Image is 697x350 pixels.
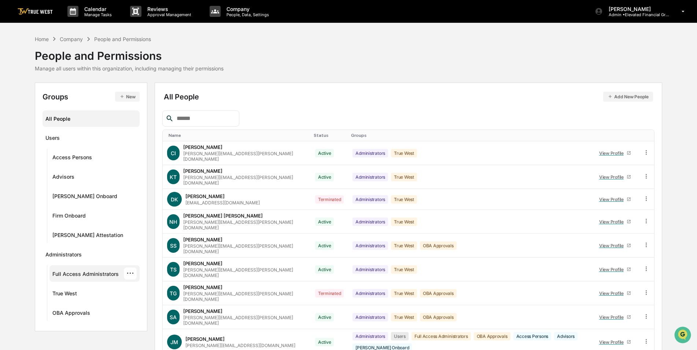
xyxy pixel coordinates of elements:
iframe: Open customer support [674,326,693,346]
div: 🖐️ [7,93,13,99]
div: Active [315,313,334,321]
div: [PERSON_NAME][EMAIL_ADDRESS][PERSON_NAME][DOMAIN_NAME] [183,219,306,230]
div: Terminated [315,289,344,298]
div: [PERSON_NAME][EMAIL_ADDRESS][PERSON_NAME][DOMAIN_NAME] [183,175,306,186]
div: [PERSON_NAME][EMAIL_ADDRESS][PERSON_NAME][DOMAIN_NAME] [183,315,306,326]
span: Preclearance [15,92,47,100]
div: View Profile [599,197,627,202]
div: 🗄️ [53,93,59,99]
div: Users [391,332,409,340]
div: Active [315,218,334,226]
div: [PERSON_NAME][EMAIL_ADDRESS][PERSON_NAME][DOMAIN_NAME] [183,151,306,162]
div: Toggle SortBy [594,133,635,138]
div: [PERSON_NAME] [183,237,222,243]
div: View Profile [599,267,627,272]
div: Administrators [353,313,388,321]
div: [PERSON_NAME] [PERSON_NAME] [183,213,263,219]
div: [PERSON_NAME][EMAIL_ADDRESS][PERSON_NAME][DOMAIN_NAME] [183,291,306,302]
div: View Profile [599,174,627,180]
span: SA [170,314,177,320]
div: Administrators [353,149,388,157]
button: New [115,92,140,102]
div: View Profile [599,243,627,248]
div: Active [315,173,334,181]
a: View Profile [596,216,634,227]
div: [PERSON_NAME][EMAIL_ADDRESS][PERSON_NAME][DOMAIN_NAME] [183,267,306,278]
div: Administrators [353,332,388,340]
div: Active [315,241,334,250]
div: True West [391,218,417,226]
div: [PERSON_NAME][EMAIL_ADDRESS][DOMAIN_NAME] [185,343,295,348]
div: All People [45,113,137,125]
div: [PERSON_NAME] [185,193,225,199]
div: Active [315,338,334,346]
div: Administrators [353,218,388,226]
div: Toggle SortBy [351,133,589,138]
div: [PERSON_NAME] [185,336,225,342]
div: True West [391,173,417,181]
span: DK [171,196,178,203]
p: Admin • Elevated Financial Group [603,12,671,17]
div: Administrators [353,289,388,298]
a: View Profile [596,336,634,348]
div: [PERSON_NAME][EMAIL_ADDRESS][PERSON_NAME][DOMAIN_NAME] [183,243,306,254]
div: Toggle SortBy [644,133,651,138]
div: [PERSON_NAME] [183,284,222,290]
div: OBA Approvals [420,289,457,298]
div: We're available if you need us! [25,63,93,69]
span: Attestations [60,92,91,100]
div: Company [60,36,83,42]
div: [PERSON_NAME] [183,168,222,174]
button: Start new chat [125,58,133,67]
div: Home [35,36,49,42]
div: OBA Approvals [420,241,457,250]
p: [PERSON_NAME] [603,6,671,12]
div: Terminated [315,195,344,204]
div: Administrators [353,195,388,204]
span: Pylon [73,124,89,130]
div: OBA Approvals [420,313,457,321]
div: Users [45,135,60,143]
a: 🔎Data Lookup [4,103,49,117]
div: True West [391,313,417,321]
div: Groups [43,92,140,102]
button: Add New People [603,92,653,102]
a: View Profile [596,288,634,299]
div: Full Access Administrators [52,271,119,280]
div: All People [164,92,653,102]
div: Active [315,265,334,274]
div: [PERSON_NAME] Attestation [52,232,123,241]
div: [EMAIL_ADDRESS][DOMAIN_NAME] [185,200,260,205]
div: Advisors [52,174,74,182]
div: Start new chat [25,56,120,63]
div: Administrators [45,251,82,260]
a: View Profile [596,147,634,159]
div: [PERSON_NAME] [183,260,222,266]
div: View Profile [599,291,627,296]
p: How can we help? [7,15,133,27]
p: People, Data, Settings [221,12,273,17]
div: Firm Onboard [52,212,86,221]
p: Calendar [78,6,115,12]
div: Full Access Administrators [412,332,471,340]
div: [PERSON_NAME] Onboard [52,193,117,202]
span: Data Lookup [15,106,46,114]
div: Access Persons [52,154,92,163]
span: NH [169,219,177,225]
div: True West [52,290,77,299]
img: logo [18,8,53,15]
div: Administrators [353,241,388,250]
div: Administrators [353,173,388,181]
span: CI [171,150,176,156]
div: People and Permissions [94,36,151,42]
div: View Profile [599,314,627,320]
div: Access Persons [513,332,552,340]
p: Approval Management [141,12,195,17]
div: Manage all users within this organization, including managing their permissions [35,65,224,72]
a: View Profile [596,240,634,251]
div: [PERSON_NAME] [183,308,222,314]
span: KT [170,174,177,180]
div: OBA Approvals [474,332,510,340]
